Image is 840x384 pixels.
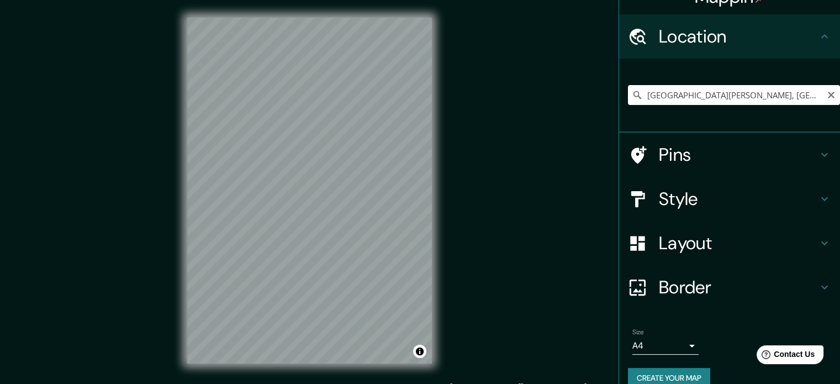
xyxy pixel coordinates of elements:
div: Style [619,177,840,221]
h4: Location [659,25,818,48]
button: Toggle attribution [413,345,426,358]
div: Location [619,14,840,59]
input: Pick your city or area [628,85,840,105]
button: Clear [827,89,836,99]
div: Pins [619,133,840,177]
iframe: Help widget launcher [742,341,828,372]
div: A4 [632,337,699,355]
h4: Border [659,276,818,298]
h4: Style [659,188,818,210]
label: Size [632,328,644,337]
canvas: Map [187,18,432,364]
h4: Pins [659,144,818,166]
div: Layout [619,221,840,265]
h4: Layout [659,232,818,254]
div: Border [619,265,840,309]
